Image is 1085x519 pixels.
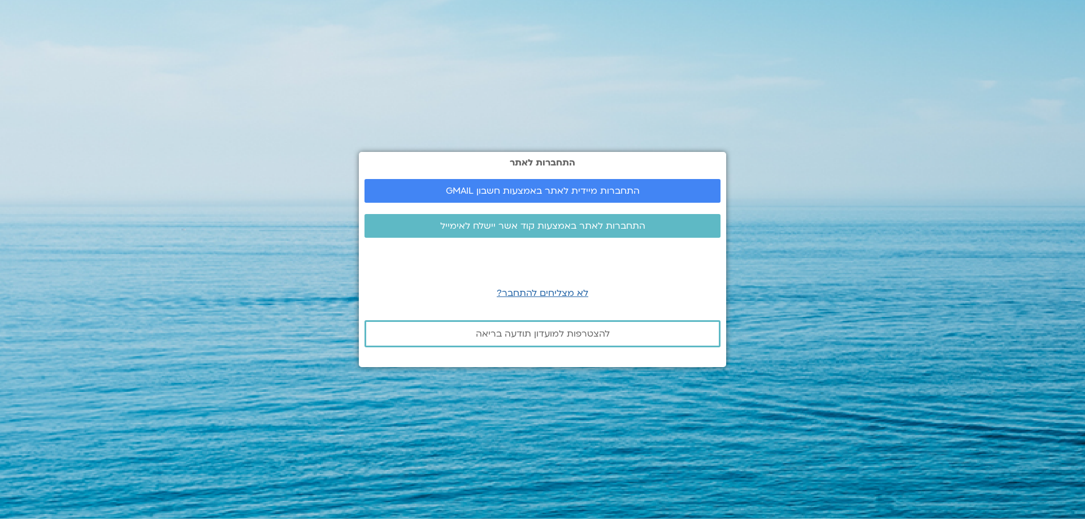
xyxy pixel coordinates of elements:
a: התחברות מיידית לאתר באמצעות חשבון GMAIL [364,179,721,203]
a: התחברות לאתר באמצעות קוד אשר יישלח לאימייל [364,214,721,238]
a: להצטרפות למועדון תודעה בריאה [364,320,721,347]
span: להצטרפות למועדון תודעה בריאה [476,329,610,339]
a: לא מצליחים להתחבר? [497,287,588,299]
h2: התחברות לאתר [364,158,721,168]
span: התחברות לאתר באמצעות קוד אשר יישלח לאימייל [440,221,645,231]
span: התחברות מיידית לאתר באמצעות חשבון GMAIL [446,186,640,196]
